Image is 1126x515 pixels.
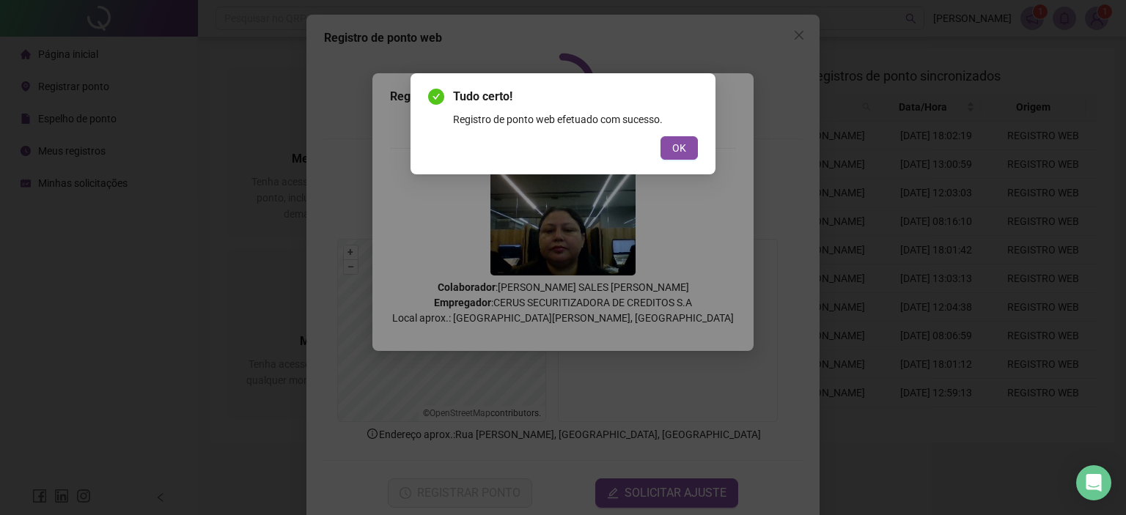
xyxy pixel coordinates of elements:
[1076,465,1111,500] div: Open Intercom Messenger
[428,89,444,105] span: check-circle
[453,88,698,105] span: Tudo certo!
[672,140,686,156] span: OK
[660,136,698,160] button: OK
[453,111,698,127] div: Registro de ponto web efetuado com sucesso.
